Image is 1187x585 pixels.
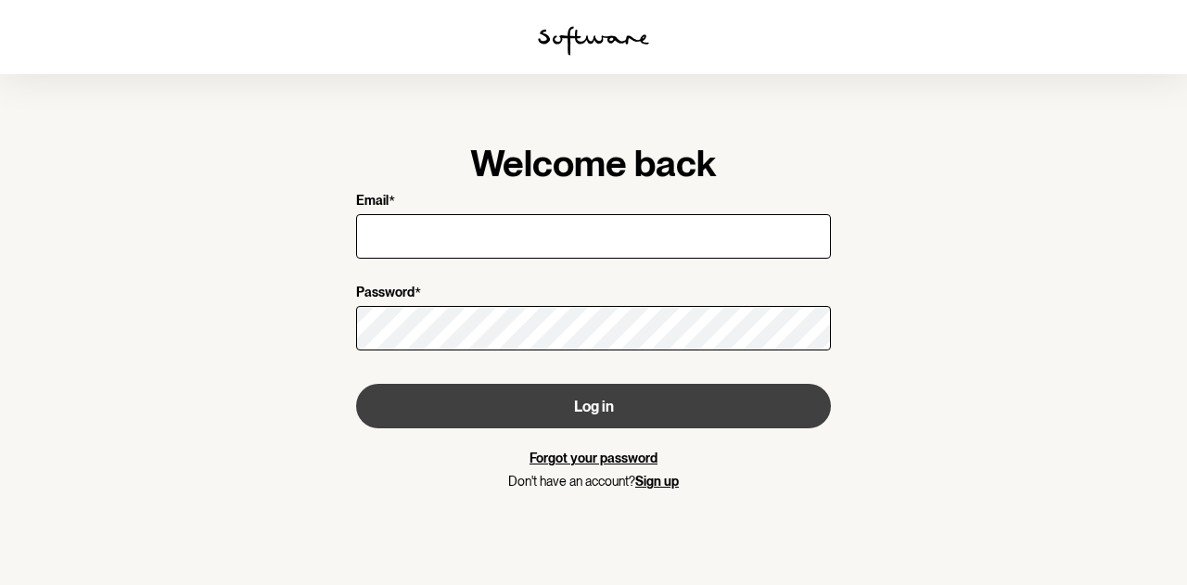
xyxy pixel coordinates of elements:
[356,193,389,210] p: Email
[356,285,415,302] p: Password
[530,451,657,465] a: Forgot your password
[356,474,831,490] p: Don't have an account?
[635,474,679,489] a: Sign up
[356,141,831,185] h1: Welcome back
[356,384,831,428] button: Log in
[538,26,649,56] img: software logo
